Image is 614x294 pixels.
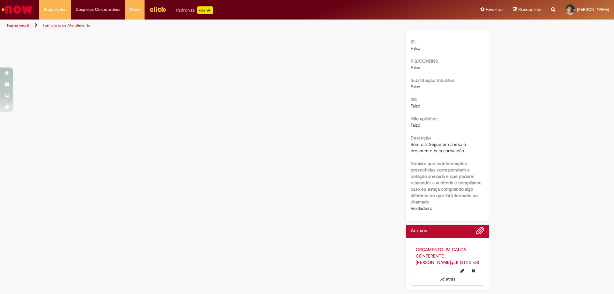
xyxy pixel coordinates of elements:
span: Falso [411,45,420,51]
span: Falso [411,122,420,128]
a: Rascunhos [513,7,541,13]
span: Requisições [44,6,66,13]
a: ORÇAMENTO JM CALÇA CONFERENTE [PERSON_NAME].pdf (319.3 KB) [416,247,479,265]
b: ISS [411,97,417,102]
span: Falso [411,84,420,90]
img: click_logo_yellow_360x200.png [149,4,167,14]
span: More [130,6,140,13]
a: Formulário de Atendimento [43,23,90,28]
b: Não aplicável [411,116,437,122]
span: 5d atrás [439,276,455,282]
ul: Trilhas de página [5,20,405,31]
div: Padroniza [176,6,213,14]
span: Favoritos [486,6,503,13]
span: Verdadeiro [411,205,432,211]
span: Despesas Corporativas [76,6,120,13]
b: Descrição [411,135,431,141]
b: Declaro que as informações preenchidas correspondem a cotação anexada e que poderei responder a a... [411,161,482,205]
h2: Anexos [411,228,427,234]
b: IPI [411,39,415,45]
span: Bom dia! Segue em anexo o orçamento para aprovação [411,141,467,154]
span: [PERSON_NAME] [577,7,609,12]
span: Rascunhos [518,6,541,12]
button: Excluir ORÇAMENTO JM CALÇA CONFERENTE KELLY.pdf [468,266,479,276]
p: +GenAi [197,6,213,14]
time: 25/09/2025 09:24:38 [439,276,455,282]
button: Editar nome de arquivo ORÇAMENTO JM CALÇA CONFERENTE KELLY.pdf [457,266,468,276]
button: Adicionar anexos [476,226,484,238]
b: Substituição tributária [411,77,454,83]
span: Falso [411,103,420,109]
span: Falso [411,26,420,32]
span: Falso [411,65,420,70]
a: Página inicial [7,23,29,28]
b: PIS/CONFINS [411,58,438,64]
img: ServiceNow [1,3,34,16]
